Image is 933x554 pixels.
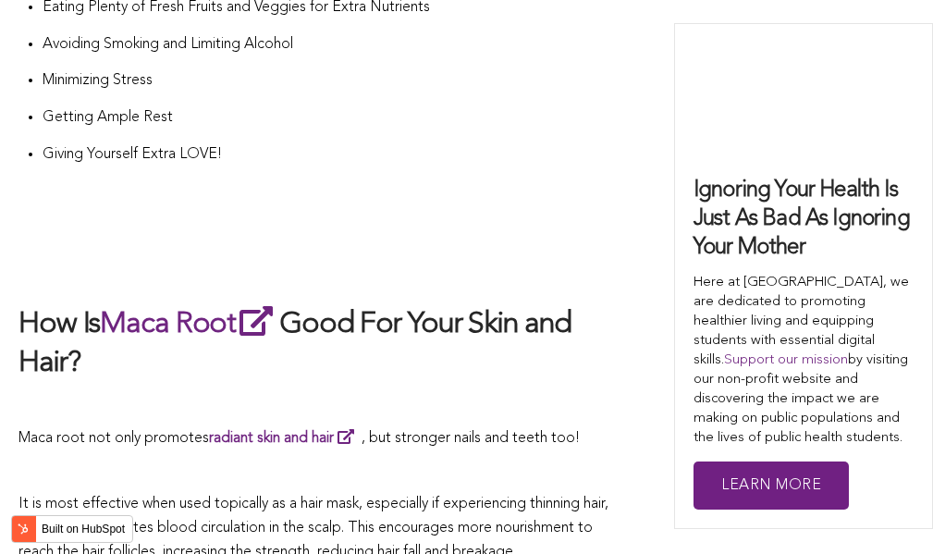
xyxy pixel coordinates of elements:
[18,302,620,383] h2: How Is Good For Your Skin and Hair?
[43,106,620,130] p: Getting Ample Rest
[694,462,849,511] a: Learn More
[209,431,362,446] a: radiant skin and hair
[43,33,620,57] p: Avoiding Smoking and Limiting Alcohol
[34,517,132,541] label: Built on HubSpot
[100,310,279,339] a: Maca Root
[12,518,34,540] img: HubSpot sprocket logo
[841,465,933,554] iframe: Chat Widget
[43,69,620,93] p: Minimizing Stress
[18,431,580,446] span: Maca root not only promotes , but stronger nails and teeth too!
[43,143,620,167] p: Giving Yourself Extra LOVE!
[11,515,133,543] button: Built on HubSpot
